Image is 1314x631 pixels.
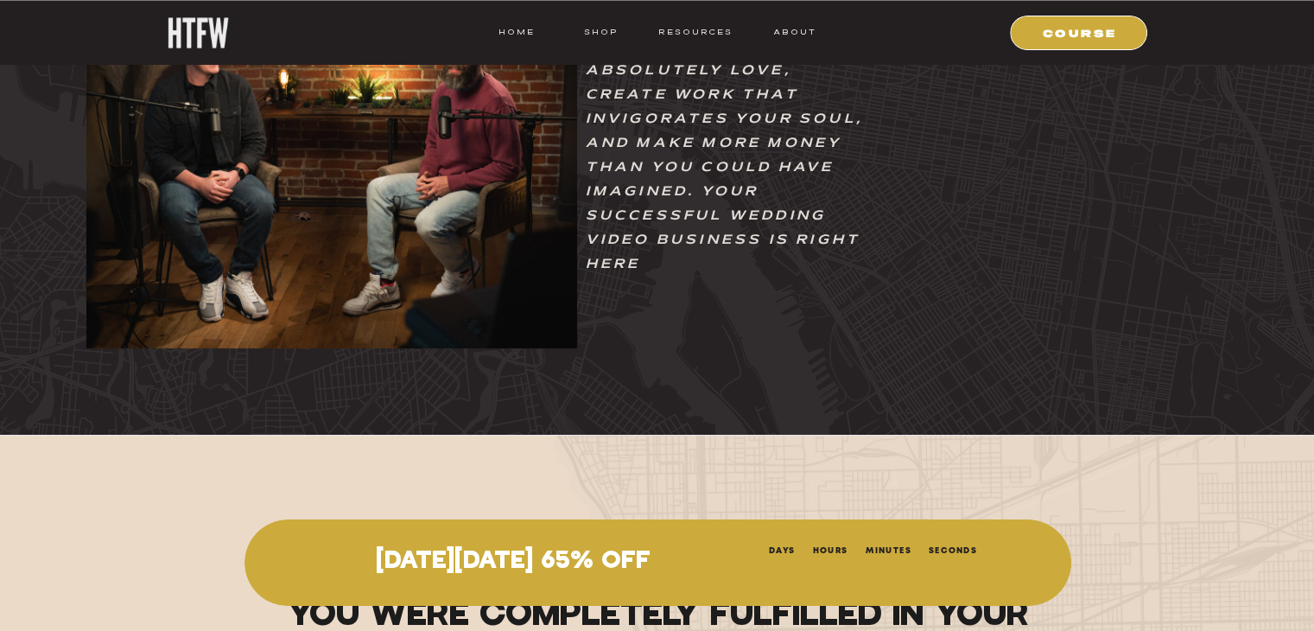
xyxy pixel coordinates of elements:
a: ABOUT [772,24,816,40]
li: Hours [812,542,847,556]
h2: Imagine if... [169,526,1146,582]
li: Minutes [865,542,911,556]
a: HOME [498,24,535,40]
i: Work with couples you absolutely love, create work that invigorates your soul, and make more mone... [586,41,864,271]
li: Days [769,542,795,556]
li: Seconds [928,542,976,556]
p: [DATE][DATE] 65% OFF [284,548,743,576]
a: resources [652,24,733,40]
a: COURSE [1021,24,1139,40]
a: shop [568,24,636,40]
